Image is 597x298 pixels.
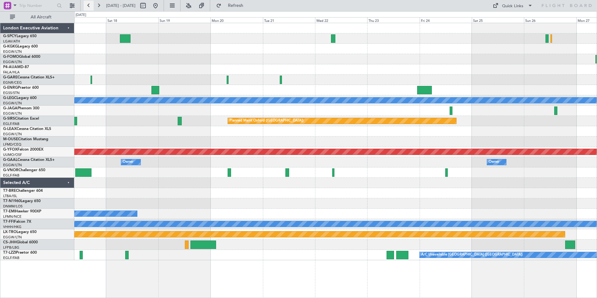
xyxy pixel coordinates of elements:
[490,1,536,11] button: Quick Links
[3,241,17,244] span: CS-JHH
[315,17,367,23] div: Wed 22
[3,168,45,172] a: G-VNORChallenger 650
[3,127,51,131] a: G-LEAXCessna Citation XLS
[3,55,19,59] span: G-FOMO
[106,17,158,23] div: Sat 18
[524,17,576,23] div: Sun 26
[3,65,17,69] span: P4-AUA
[76,12,86,18] div: [DATE]
[3,117,39,121] a: G-SIRSCitation Excel
[16,15,66,19] span: All Aircraft
[3,34,17,38] span: G-SPCY
[3,107,17,110] span: G-JAGA
[3,132,22,137] a: EGGW/LTN
[3,137,48,141] a: M-OUSECitation Mustang
[489,157,499,167] div: Owner
[3,230,37,234] a: LX-TROLegacy 650
[3,76,17,79] span: G-GARE
[3,137,18,141] span: M-OUSE
[3,199,21,203] span: T7-N1960
[3,214,22,219] a: LFMN/NCE
[367,17,419,23] div: Thu 23
[3,101,22,106] a: EGGW/LTN
[263,17,315,23] div: Tue 21
[3,173,19,178] a: EGLF/FAB
[3,210,15,213] span: T7-EMI
[3,256,19,260] a: EGLF/FAB
[123,157,133,167] div: Owner
[3,189,16,193] span: T7-BRE
[7,12,68,22] button: All Aircraft
[158,17,210,23] div: Sun 19
[3,194,17,198] a: LTBA/ISL
[502,3,523,9] div: Quick Links
[3,96,17,100] span: G-LEGC
[54,17,106,23] div: Fri 17
[3,235,22,240] a: EGGW/LTN
[3,148,43,151] a: G-YFOXFalcon 2000EX
[3,210,41,213] a: T7-EMIHawker 900XP
[3,230,17,234] span: LX-TRO
[3,220,31,224] a: T7-FFIFalcon 7X
[3,220,14,224] span: T7-FFI
[3,39,20,44] a: LGAV/ATH
[3,127,17,131] span: G-LEAX
[3,122,19,126] a: EGLF/FAB
[3,60,22,64] a: EGGW/LTN
[3,45,18,48] span: G-KGKG
[3,86,39,90] a: G-ENRGPraetor 600
[3,49,22,54] a: EGGW/LTN
[421,250,523,260] div: A/C Unavailable [GEOGRAPHIC_DATA] ([GEOGRAPHIC_DATA])
[210,17,263,23] div: Mon 20
[3,168,18,172] span: G-VNOR
[3,91,20,95] a: EGSS/STN
[3,204,22,209] a: DNMM/LOS
[3,96,37,100] a: G-LEGCLegacy 600
[3,80,22,85] a: EGNR/CEG
[3,142,21,147] a: LFMD/CEQ
[3,45,38,48] a: G-KGKGLegacy 600
[3,158,55,162] a: G-GAALCessna Citation XLS+
[3,251,16,255] span: T7-LZZI
[3,76,55,79] a: G-GARECessna Citation XLS+
[3,152,22,157] a: UUMO/OSF
[3,251,37,255] a: T7-LZZIPraetor 600
[19,1,55,10] input: Trip Number
[3,225,22,229] a: VHHH/HKG
[213,1,251,11] button: Refresh
[3,70,20,75] a: FALA/HLA
[3,148,17,151] span: G-YFOX
[3,65,29,69] a: P4-AUAMD-87
[3,107,39,110] a: G-JAGAPhenom 300
[3,163,22,167] a: EGGW/LTN
[3,189,43,193] a: T7-BREChallenger 604
[3,241,38,244] a: CS-JHHGlobal 6000
[420,17,472,23] div: Fri 24
[106,3,136,8] span: [DATE] - [DATE]
[3,199,41,203] a: T7-N1960Legacy 650
[3,111,22,116] a: EGGW/LTN
[3,86,18,90] span: G-ENRG
[3,117,15,121] span: G-SIRS
[223,3,249,8] span: Refresh
[229,116,303,126] div: Planned Maint Oxford ([GEOGRAPHIC_DATA])
[3,55,40,59] a: G-FOMOGlobal 6000
[3,158,17,162] span: G-GAAL
[472,17,524,23] div: Sat 25
[3,245,19,250] a: LFPB/LBG
[3,34,37,38] a: G-SPCYLegacy 650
